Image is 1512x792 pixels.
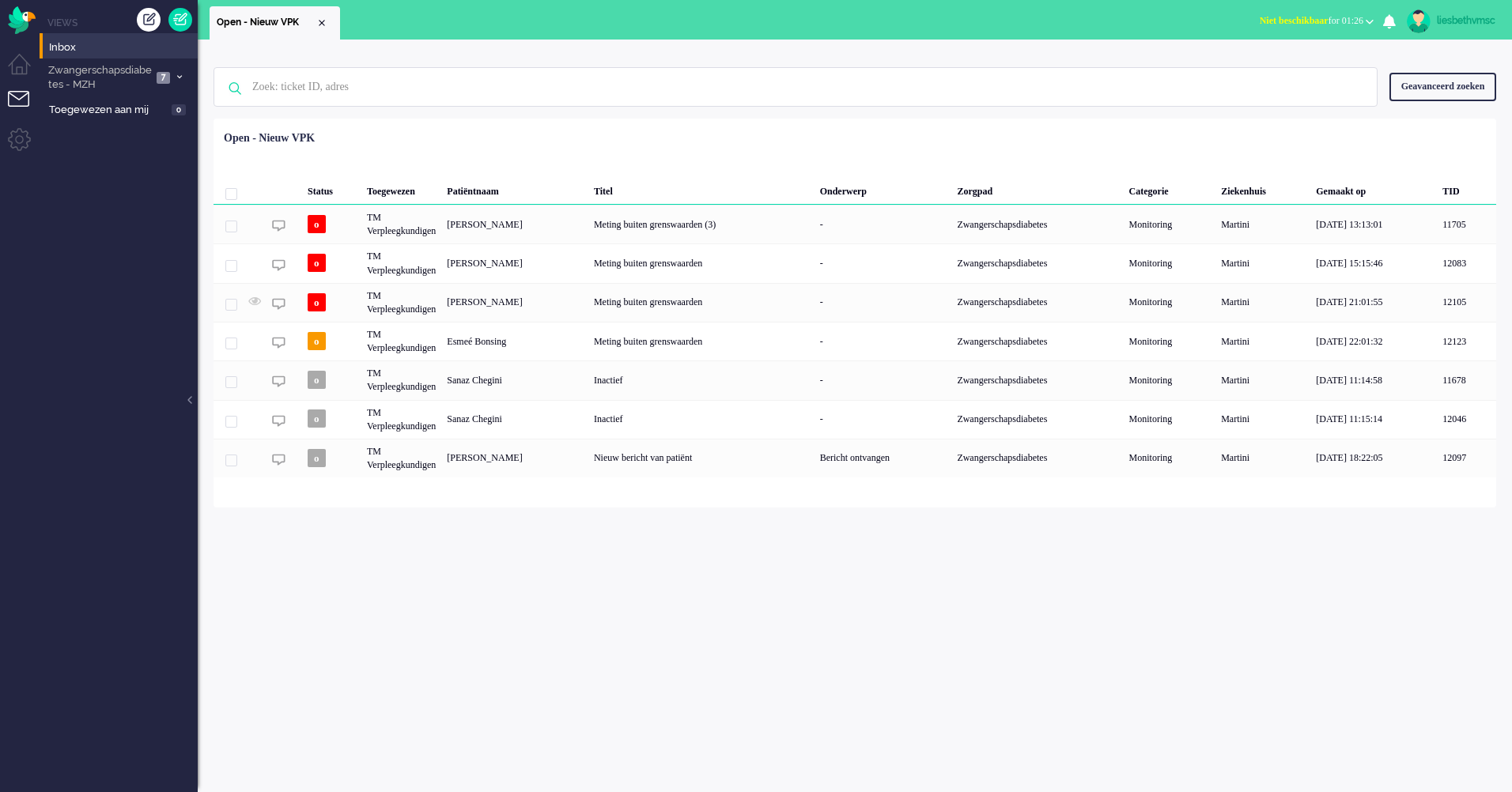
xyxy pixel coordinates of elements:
div: 12046 [214,400,1496,439]
div: 11705 [214,205,1496,243]
div: TM Verpleegkundigen [361,360,441,399]
div: Zwangerschapsdiabetes [951,439,1123,477]
div: Monitoring [1124,439,1216,477]
div: TID [1437,173,1496,205]
div: [DATE] 11:14:58 [1310,360,1437,399]
div: Sanaz Chegini [441,360,588,399]
div: 12097 [1437,439,1496,477]
div: Zwangerschapsdiabetes [951,360,1123,399]
div: Martini [1215,439,1310,477]
div: Zwangerschapsdiabetes [951,243,1123,282]
div: [DATE] 15:15:46 [1310,243,1437,282]
div: Meting buiten grenswaarden [588,283,815,322]
div: TM Verpleegkundigen [361,283,441,322]
div: liesbethvmsc [1437,13,1496,28]
div: [DATE] 11:15:14 [1310,400,1437,439]
div: Gemaakt op [1310,173,1437,205]
div: TM Verpleegkundigen [361,322,441,360]
div: 12083 [1437,243,1496,282]
li: Dashboard menu [8,54,43,89]
span: Zwangerschapsdiabetes - MZH [46,63,152,92]
div: TM Verpleegkundigen [361,243,441,282]
span: o [308,293,326,311]
div: Inactief [588,360,815,399]
div: [DATE] 22:01:32 [1310,322,1437,360]
div: [PERSON_NAME] [441,283,588,322]
div: [PERSON_NAME] [441,205,588,243]
div: 12105 [1437,283,1496,322]
div: [PERSON_NAME] [441,243,588,282]
div: TM Verpleegkundigen [361,205,441,243]
div: Monitoring [1124,205,1216,243]
img: avatar [1407,9,1431,33]
span: Niet beschikbaar [1260,15,1329,26]
div: Monitoring [1124,360,1216,399]
span: o [308,332,326,350]
div: Geavanceerd zoeken [1389,73,1496,100]
div: Martini [1215,400,1310,439]
a: Toegewezen aan mij 0 [46,100,198,118]
div: Monitoring [1124,243,1216,282]
span: Open - Nieuw VPK [217,16,316,29]
div: 11705 [1437,205,1496,243]
div: [DATE] 21:01:55 [1310,283,1437,322]
div: Inactief [588,400,815,439]
div: 12097 [214,439,1496,477]
div: Creëer ticket [137,8,161,32]
div: - [815,360,952,399]
div: Sanaz Chegini [441,400,588,439]
img: ic_chat_grey.svg [272,336,285,349]
span: o [308,215,326,233]
div: - [815,205,952,243]
div: Nieuw bericht van patiënt [588,439,815,477]
span: for 01:26 [1260,15,1363,26]
li: Views [47,16,198,29]
div: 12123 [214,322,1496,360]
div: [DATE] 18:22:05 [1310,439,1437,477]
div: - [815,243,952,282]
div: - [815,400,952,439]
span: 7 [157,72,170,84]
div: Meting buiten grenswaarden (3) [588,205,815,243]
div: Esmeé Bonsing [441,322,588,360]
div: Martini [1215,243,1310,282]
div: Open - Nieuw VPK [224,130,315,146]
div: Zwangerschapsdiabetes [951,400,1123,439]
div: TM Verpleegkundigen [361,400,441,439]
span: o [308,409,326,428]
span: o [308,254,326,272]
li: Tickets menu [8,91,43,126]
img: ic_chat_grey.svg [272,297,285,311]
img: ic_chat_grey.svg [272,375,285,388]
div: - [815,322,952,360]
a: Inbox [46,38,198,55]
div: 12046 [1437,400,1496,439]
a: Omnidesk [8,10,36,22]
li: Niet beschikbaarfor 01:26 [1250,5,1383,40]
div: Meting buiten grenswaarden [588,322,815,360]
span: 0 [172,104,186,116]
div: Ziekenhuis [1215,173,1310,205]
div: Monitoring [1124,322,1216,360]
div: Close tab [316,17,328,29]
div: Toegewezen [361,173,441,205]
img: ic_chat_grey.svg [272,414,285,428]
div: Martini [1215,360,1310,399]
div: - [815,283,952,322]
div: Martini [1215,205,1310,243]
div: [PERSON_NAME] [441,439,588,477]
img: ic-search-icon.svg [214,68,255,109]
input: Zoek: ticket ID, adres [240,68,1355,106]
div: Martini [1215,283,1310,322]
span: Inbox [49,40,198,55]
img: ic_chat_grey.svg [272,219,285,232]
div: Meting buiten grenswaarden [588,243,815,282]
div: Onderwerp [815,173,952,205]
img: ic_chat_grey.svg [272,453,285,466]
div: TM Verpleegkundigen [361,439,441,477]
div: 12105 [214,283,1496,322]
a: Quick Ticket [168,8,192,32]
div: Status [302,173,361,205]
div: [DATE] 13:13:01 [1310,205,1437,243]
li: View [210,6,340,40]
